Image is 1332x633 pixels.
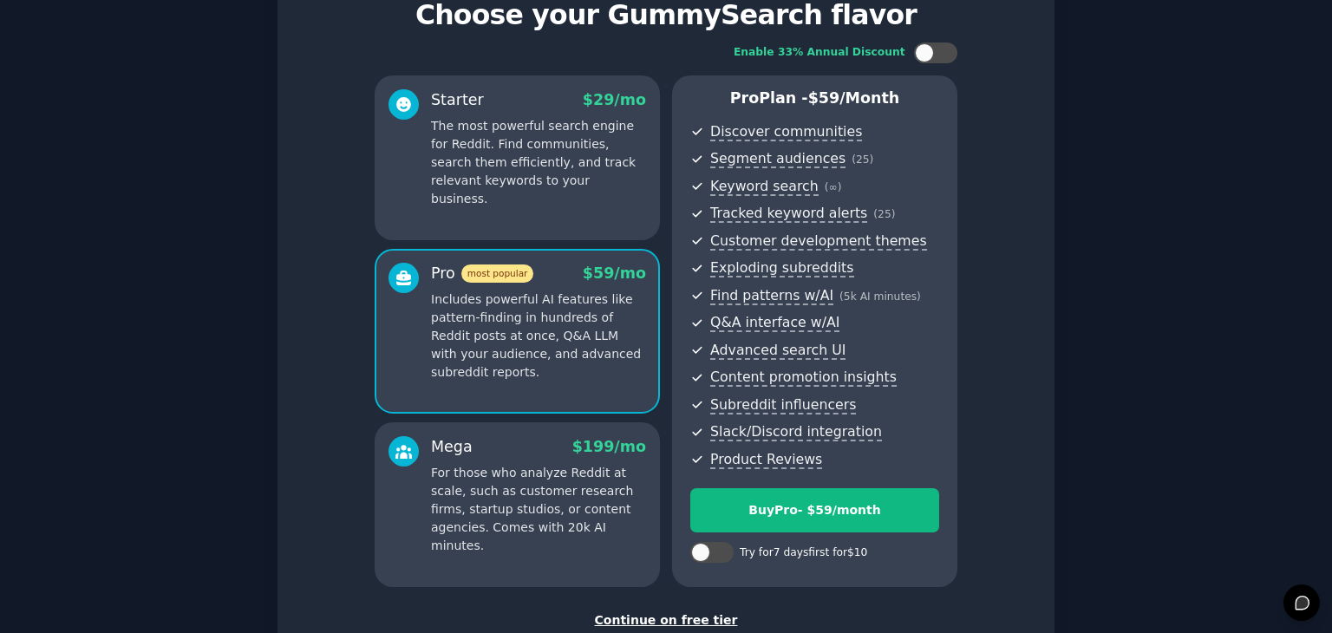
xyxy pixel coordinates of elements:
span: ( ∞ ) [825,181,842,193]
span: Tracked keyword alerts [710,205,867,223]
div: Enable 33% Annual Discount [734,45,905,61]
span: ( 25 ) [852,153,873,166]
span: Subreddit influencers [710,396,856,414]
span: Advanced search UI [710,342,846,360]
div: Try for 7 days first for $10 [740,545,867,561]
div: Starter [431,89,484,111]
div: Mega [431,436,473,458]
span: most popular [461,264,534,283]
span: ( 5k AI minutes ) [839,290,921,303]
button: BuyPro- $59/month [690,488,939,532]
span: $ 29 /mo [583,91,646,108]
p: Pro Plan - [690,88,939,109]
span: Exploding subreddits [710,259,853,277]
div: Pro [431,263,533,284]
p: Includes powerful AI features like pattern-finding in hundreds of Reddit posts at once, Q&A LLM w... [431,290,646,382]
span: Q&A interface w/AI [710,314,839,332]
span: Segment audiences [710,150,846,168]
span: Find patterns w/AI [710,287,833,305]
span: $ 199 /mo [572,438,646,455]
div: Buy Pro - $ 59 /month [691,501,938,519]
span: $ 59 /mo [583,264,646,282]
span: Product Reviews [710,451,822,469]
p: For those who analyze Reddit at scale, such as customer research firms, startup studios, or conte... [431,464,646,555]
span: Discover communities [710,123,862,141]
span: Content promotion insights [710,369,897,387]
div: Continue on free tier [296,611,1036,630]
span: ( 25 ) [873,208,895,220]
p: The most powerful search engine for Reddit. Find communities, search them efficiently, and track ... [431,117,646,208]
span: Customer development themes [710,232,927,251]
span: $ 59 /month [808,89,900,107]
span: Keyword search [710,178,819,196]
span: Slack/Discord integration [710,423,882,441]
